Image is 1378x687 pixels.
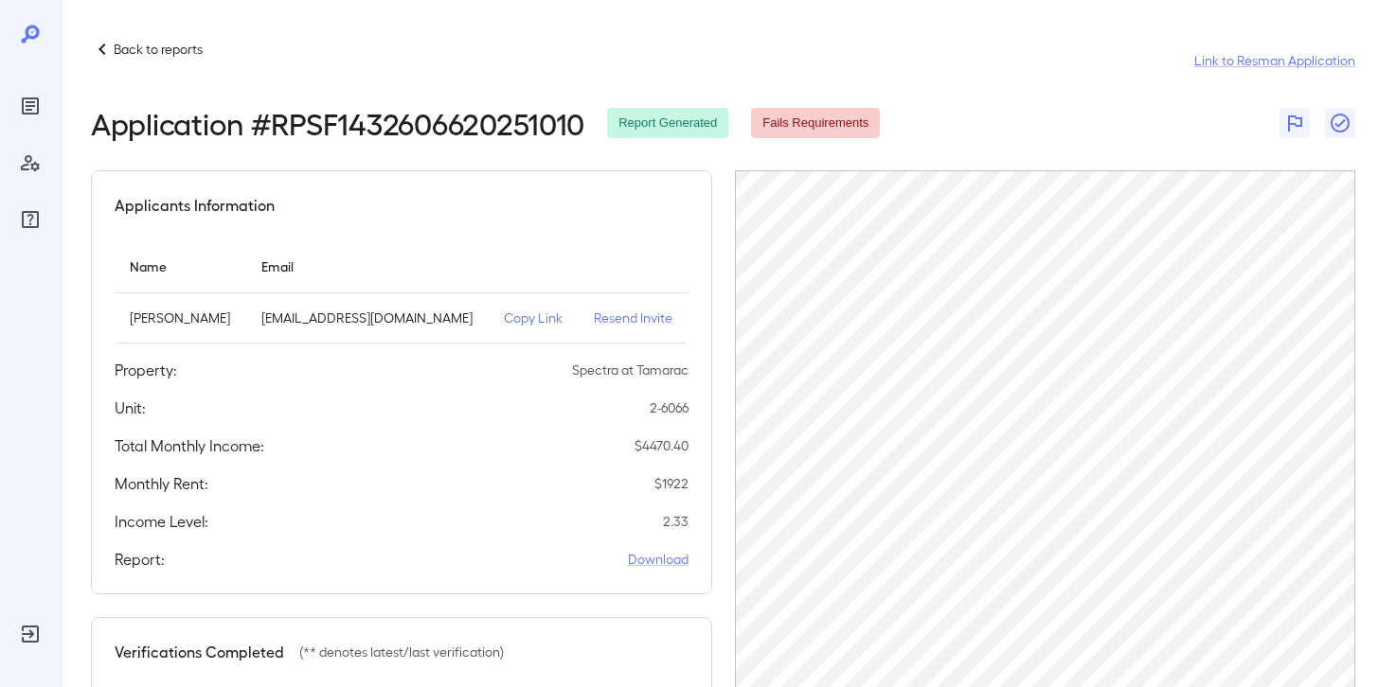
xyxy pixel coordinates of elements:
a: Download [628,550,689,569]
h5: Verifications Completed [115,641,284,663]
p: [EMAIL_ADDRESS][DOMAIN_NAME] [261,308,474,327]
th: Name [115,239,246,293]
p: $ 4470.40 [635,436,689,455]
h5: Total Monthly Income: [115,434,264,457]
button: Close Report [1325,108,1355,138]
p: Resend Invite [594,308,673,327]
h5: Report: [115,548,165,571]
p: $ 1922 [654,474,689,493]
div: Log Out [15,619,45,649]
p: 2-6066 [650,398,689,417]
p: (** denotes latest/last verification) [299,643,504,661]
p: Spectra at Tamarac [572,361,689,379]
p: [PERSON_NAME] [130,308,231,327]
p: 2.33 [663,512,689,531]
div: Manage Users [15,148,45,178]
p: Copy Link [504,308,564,327]
a: Link to Resman Application [1194,51,1355,70]
h5: Property: [115,359,177,381]
h2: Application # RPSF1432606620251010 [91,106,584,140]
h5: Unit: [115,396,146,419]
table: simple table [115,239,689,343]
div: FAQ [15,204,45,235]
h5: Applicants Information [115,194,275,217]
div: Reports [15,91,45,121]
h5: Income Level: [115,510,208,533]
th: Email [246,239,489,293]
span: Fails Requirements [751,114,880,132]
span: Report Generated [607,114,728,132]
p: Back to reports [114,40,203,59]
button: Flag Report [1280,108,1310,138]
h5: Monthly Rent: [115,472,208,495]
